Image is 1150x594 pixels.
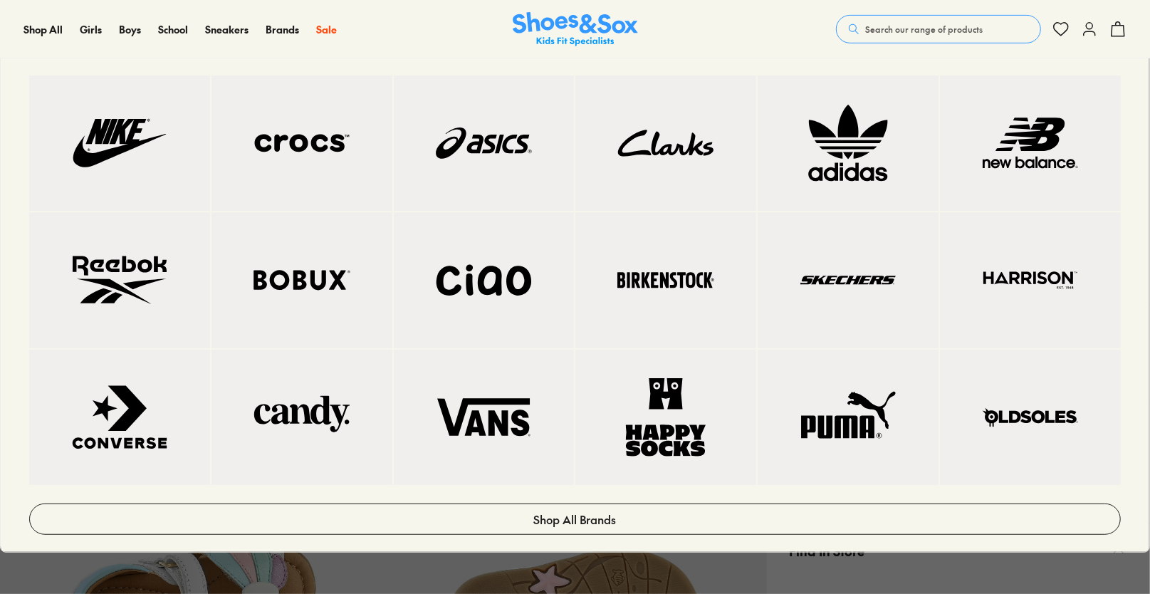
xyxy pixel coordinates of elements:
span: Brands [266,22,299,36]
a: Brands [266,22,299,37]
a: Sale [316,22,337,37]
a: Shop All Brands [29,504,1121,535]
a: Shoes & Sox [513,12,638,47]
span: Shop All [23,22,63,36]
span: Sneakers [205,22,249,36]
a: Sneakers [205,22,249,37]
a: Boys [119,22,141,37]
span: Search our range of products [865,23,983,36]
button: Open gorgias live chat [7,5,50,48]
a: Shop All [23,22,63,37]
span: Sale [316,22,337,36]
button: Search our range of products [836,15,1041,43]
a: Girls [80,22,102,37]
iframe: Find in Store [790,578,1127,590]
a: School [158,22,188,37]
span: Boys [119,22,141,36]
span: Shop All Brands [533,511,616,528]
img: SNS_Logo_Responsive.svg [513,12,638,47]
span: Girls [80,22,102,36]
span: School [158,22,188,36]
